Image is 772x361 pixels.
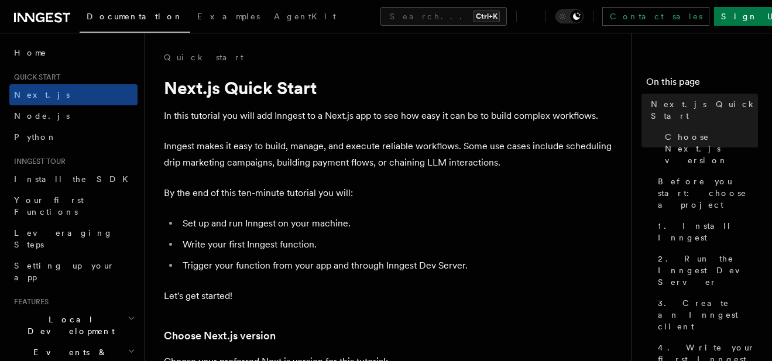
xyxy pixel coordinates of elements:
[14,47,47,59] span: Home
[658,176,758,211] span: Before you start: choose a project
[9,297,49,307] span: Features
[87,12,183,21] span: Documentation
[14,174,135,184] span: Install the SDK
[164,288,622,304] p: Let's get started!
[164,77,622,98] h1: Next.js Quick Start
[9,105,138,126] a: Node.js
[653,293,758,337] a: 3. Create an Inngest client
[602,7,709,26] a: Contact sales
[665,131,758,166] span: Choose Next.js version
[9,314,128,337] span: Local Development
[190,4,267,32] a: Examples
[658,220,758,243] span: 1. Install Inngest
[651,98,758,122] span: Next.js Quick Start
[653,215,758,248] a: 1. Install Inngest
[653,171,758,215] a: Before you start: choose a project
[9,169,138,190] a: Install the SDK
[274,12,336,21] span: AgentKit
[267,4,343,32] a: AgentKit
[9,42,138,63] a: Home
[555,9,584,23] button: Toggle dark mode
[660,126,758,171] a: Choose Next.js version
[9,84,138,105] a: Next.js
[164,328,276,344] a: Choose Next.js version
[658,297,758,332] span: 3. Create an Inngest client
[14,132,57,142] span: Python
[474,11,500,22] kbd: Ctrl+K
[197,12,260,21] span: Examples
[380,7,507,26] button: Search...Ctrl+K
[9,190,138,222] a: Your first Functions
[14,228,113,249] span: Leveraging Steps
[14,111,70,121] span: Node.js
[9,73,60,82] span: Quick start
[646,75,758,94] h4: On this page
[9,309,138,342] button: Local Development
[164,51,243,63] a: Quick start
[9,157,66,166] span: Inngest tour
[179,257,622,274] li: Trigger your function from your app and through Inngest Dev Server.
[9,255,138,288] a: Setting up your app
[179,236,622,253] li: Write your first Inngest function.
[658,253,758,288] span: 2. Run the Inngest Dev Server
[14,261,115,282] span: Setting up your app
[14,195,84,216] span: Your first Functions
[164,185,622,201] p: By the end of this ten-minute tutorial you will:
[80,4,190,33] a: Documentation
[646,94,758,126] a: Next.js Quick Start
[653,248,758,293] a: 2. Run the Inngest Dev Server
[179,215,622,232] li: Set up and run Inngest on your machine.
[9,126,138,147] a: Python
[9,222,138,255] a: Leveraging Steps
[14,90,70,99] span: Next.js
[164,138,622,171] p: Inngest makes it easy to build, manage, and execute reliable workflows. Some use cases include sc...
[164,108,622,124] p: In this tutorial you will add Inngest to a Next.js app to see how easy it can be to build complex...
